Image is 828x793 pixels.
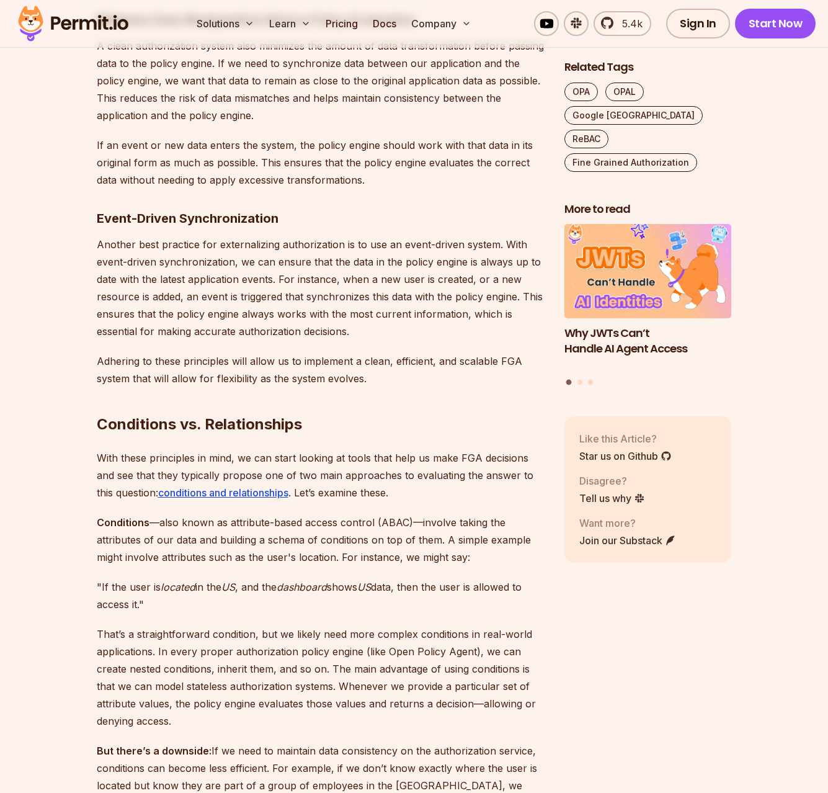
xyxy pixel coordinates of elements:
[564,60,732,75] h2: Related Tags
[666,9,730,38] a: Sign In
[221,581,235,593] em: US
[566,380,572,385] button: Go to slide 1
[277,581,327,593] em: dashboard
[97,745,211,757] strong: But there’s a downside:
[577,380,582,385] button: Go to slide 2
[97,352,545,387] p: Adhering to these principles will allow us to implement a clean, efficient, and scalable FGA syst...
[97,514,545,566] p: —also known as attribute-based access control (ABAC)—involve taking the attributes of our data an...
[368,11,401,36] a: Docs
[564,225,732,372] a: Why JWTs Can’t Handle AI Agent AccessWhy JWTs Can’t Handle AI Agent Access
[594,11,651,36] a: 5.4k
[588,380,593,385] button: Go to slide 3
[406,11,476,36] button: Company
[97,516,149,529] strong: Conditions
[579,491,645,506] a: Tell us why
[158,486,288,499] a: conditions and relationships
[564,202,732,217] h2: More to read
[97,578,545,613] p: "If the user is in the , and the shows data, then the user is allowed to access it."
[192,11,259,36] button: Solutions
[97,37,545,124] p: A clean authorization system also minimizes the amount of data transformation before passing data...
[564,83,598,101] a: OPA
[564,225,732,372] li: 1 of 3
[357,581,371,593] em: US
[97,365,545,434] h2: Conditions vs. Relationships
[564,153,697,172] a: Fine Grained Authorization
[97,236,545,340] p: Another best practice for externalizing authorization is to use an event-driven system. With even...
[579,431,672,446] p: Like this Article?
[564,225,732,387] div: Posts
[579,516,676,531] p: Want more?
[97,625,545,730] p: That’s a straightforward condition, but we likely need more complex conditions in real-world appl...
[321,11,363,36] a: Pricing
[564,225,732,319] img: Why JWTs Can’t Handle AI Agent Access
[564,130,608,148] a: ReBAC
[97,449,545,501] p: With these principles in mind, we can start looking at tools that help us make FGA decisions and ...
[615,16,643,31] span: 5.4k
[564,326,732,357] h3: Why JWTs Can’t Handle AI Agent Access
[97,137,545,189] p: If an event or new data enters the system, the policy engine should work with that data in its or...
[579,449,672,464] a: Star us on Github
[161,581,195,593] em: located
[264,11,316,36] button: Learn
[605,83,644,101] a: OPAL
[579,473,645,488] p: Disagree?
[12,2,134,45] img: Permit logo
[564,106,703,125] a: Google [GEOGRAPHIC_DATA]
[579,533,676,548] a: Join our Substack
[735,9,816,38] a: Start Now
[97,211,278,226] strong: Event-Driven Synchronization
